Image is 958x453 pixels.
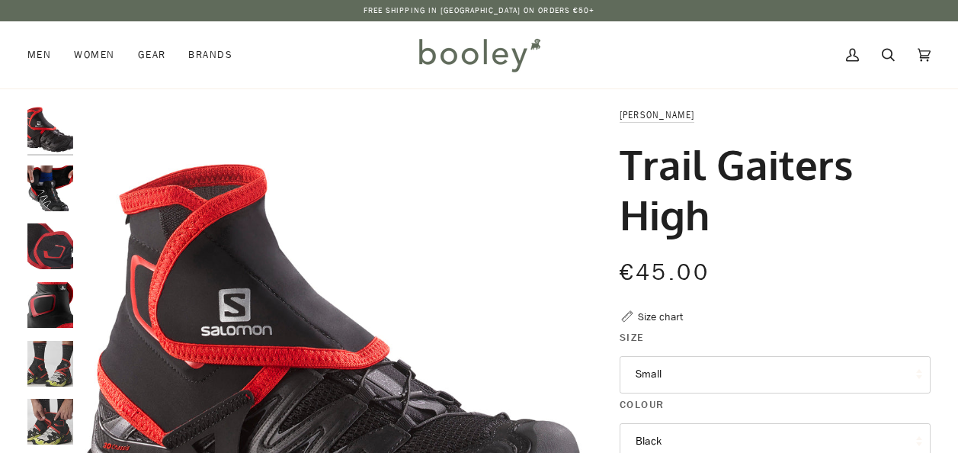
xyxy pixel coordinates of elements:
[620,397,665,413] span: Colour
[177,21,244,88] a: Brands
[27,165,73,211] img: Salomon Trail Gaiters High Black - Booley Galway
[27,21,62,88] a: Men
[27,107,73,153] img: Salomon Trail Gaiters High Black - Booley Galway
[27,47,51,63] span: Men
[62,21,126,88] a: Women
[620,356,931,394] button: Small
[27,341,73,387] img: Salomon Trail Gaiters High Black - Booley Galway
[27,223,73,269] img: Salomon Trail Gaiters High Black - Booley Galway
[620,108,694,121] a: [PERSON_NAME]
[127,21,178,88] a: Gear
[620,329,645,345] span: Size
[74,47,114,63] span: Women
[620,257,710,288] span: €45.00
[364,5,595,17] p: Free Shipping in [GEOGRAPHIC_DATA] on Orders €50+
[638,309,683,325] div: Size chart
[620,139,919,239] h1: Trail Gaiters High
[188,47,232,63] span: Brands
[27,282,73,328] img: Salomon Trail Gaiters High Black - Booley Galway
[138,47,166,63] span: Gear
[412,33,546,77] img: Booley
[27,399,73,445] img: Salomon Trail Gaiters High Black - Booley Galway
